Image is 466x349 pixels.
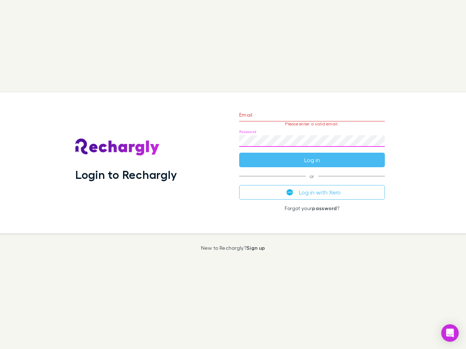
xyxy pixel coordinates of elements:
[246,245,265,251] a: Sign up
[239,205,385,211] p: Forgot your ?
[287,189,293,196] img: Xero's logo
[75,168,177,181] h1: Login to Rechargly
[312,205,337,211] a: password
[239,153,385,167] button: Log in
[441,324,459,342] div: Open Intercom Messenger
[75,139,160,156] img: Rechargly's Logo
[239,129,256,135] label: Password
[201,245,265,251] p: New to Rechargly?
[239,185,385,200] button: Log in with Xero
[239,121,385,127] p: Please enter a valid email.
